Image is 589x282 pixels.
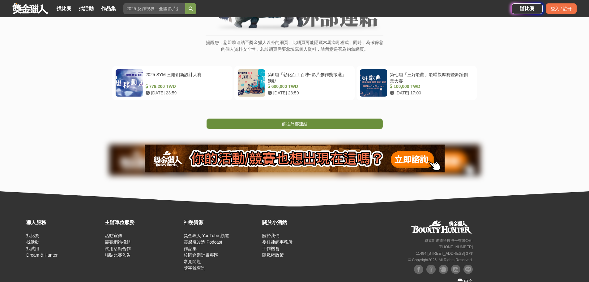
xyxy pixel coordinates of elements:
a: 找比賽 [26,233,39,238]
small: 恩克斯網路科技股份有限公司 [425,238,473,243]
a: 找比賽 [54,4,74,13]
a: 第七屆「三好歌曲」歌唱觀摩賽暨舞蹈創意大賽 100,000 TWD [DATE] 17:00 [356,66,477,100]
div: 神秘資源 [184,219,259,226]
a: 工作機會 [262,246,280,251]
span: 前往外部連結 [282,121,308,126]
img: 905fc34d-8193-4fb2-a793-270a69788fd0.png [145,145,445,172]
a: Dream & Hunter [26,253,58,258]
a: 作品集 [99,4,118,13]
a: 找活動 [26,240,39,245]
a: 第6屆「彰化百工百味~影片創作獎徵選」活動 600,000 TWD [DATE] 23:59 [234,66,355,100]
img: Facebook [414,265,423,274]
div: 第6屆「彰化百工百味~影片創作獎徵選」活動 [268,72,349,83]
div: 2025 SYM 三陽創新設計大賽 [146,72,227,83]
p: 提醒您，您即將連結至獎金獵人以外的網頁。此網頁可能隱藏木馬病毒程式；同時，為確保您的個人資料安全性，若該網頁需要您填寫個人資料，請留意是否為釣魚網頁。 [206,39,383,59]
div: 100,000 TWD [390,83,471,90]
small: © Copyright 2025 . All Rights Reserved. [408,258,473,262]
a: 活動宣傳 [105,233,122,238]
a: 獎字號查詢 [184,266,205,271]
img: Plurk [439,265,448,274]
a: 找活動 [76,4,96,13]
a: 競賽網站模組 [105,240,131,245]
a: 作品集 [184,246,197,251]
a: 常見問題 [184,259,201,264]
div: 關於小酒館 [262,219,338,226]
a: 辦比賽 [512,3,543,14]
a: 隱私權政策 [262,253,284,258]
img: Instagram [451,265,460,274]
div: 600,000 TWD [268,83,349,90]
div: [DATE] 23:59 [268,90,349,96]
div: [DATE] 23:59 [146,90,227,96]
a: 試用活動合作 [105,246,131,251]
input: 2025 反詐視界—全國影片競賽 [123,3,185,14]
a: 找試用 [26,246,39,251]
a: 張貼比賽佈告 [105,253,131,258]
a: 校園巡迴計畫專區 [184,253,218,258]
a: 委任律師事務所 [262,240,292,245]
a: 2025 SYM 三陽創新設計大賽 779,200 TWD [DATE] 23:59 [112,66,233,100]
small: 11494 [STREET_ADDRESS] 3 樓 [416,251,473,256]
a: 獎金獵人 YouTube 頻道 [184,233,229,238]
div: 主辦單位服務 [105,219,180,226]
a: 前往外部連結 [207,119,383,129]
div: 第七屆「三好歌曲」歌唱觀摩賽暨舞蹈創意大賽 [390,72,471,83]
div: 登入 / 註冊 [546,3,577,14]
img: Facebook [426,265,436,274]
img: LINE [463,265,473,274]
a: 靈感魔改造 Podcast [184,240,222,245]
div: [DATE] 17:00 [390,90,471,96]
div: 779,200 TWD [146,83,227,90]
small: [PHONE_NUMBER] [439,245,473,249]
div: 獵人服務 [26,219,102,226]
a: 關於我們 [262,233,280,238]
